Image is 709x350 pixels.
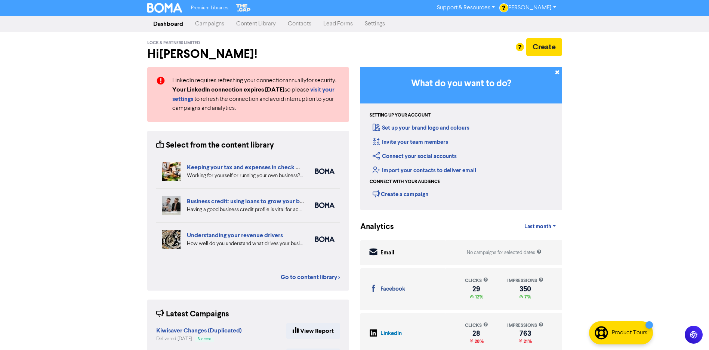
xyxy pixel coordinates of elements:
[156,327,242,334] strong: Kiwisaver Changes (Duplicated)
[317,16,359,31] a: Lead Forms
[507,322,543,329] div: impressions
[282,16,317,31] a: Contacts
[467,249,542,256] div: No campaigns for selected dates
[187,232,283,239] a: Understanding your revenue drivers
[198,337,211,341] span: Success
[431,2,501,14] a: Support & Resources
[507,331,543,337] div: 763
[187,172,304,180] div: Working for yourself or running your own business? Setup robust systems for expenses & tax requir...
[523,294,531,300] span: 7%
[172,87,335,102] a: visit your settings
[465,286,488,292] div: 29
[167,76,346,113] div: LinkedIn requires refreshing your connection annually for security. so please to refresh the conn...
[172,86,284,93] strong: Your LinkedIn connection expires [DATE]
[507,286,543,292] div: 350
[156,328,242,334] a: Kiwisaver Changes (Duplicated)
[373,167,476,174] a: Import your contacts to deliver email
[373,124,469,131] a: Set up your brand logo and colours
[187,164,372,171] a: Keeping your tax and expenses in check when you are self-employed
[613,269,709,350] iframe: Chat Widget
[380,329,402,338] div: LinkedIn
[372,78,551,89] h3: What do you want to do?
[286,323,340,339] a: View Report
[156,140,274,151] div: Select from the content library
[465,277,488,284] div: clicks
[360,221,385,233] div: Analytics
[465,331,488,337] div: 28
[373,153,457,160] a: Connect your social accounts
[147,3,182,13] img: BOMA Logo
[501,2,562,14] a: [PERSON_NAME]
[230,16,282,31] a: Content Library
[187,206,304,214] div: Having a good business credit profile is vital for accessing routes to funding. We look at six di...
[526,38,562,56] button: Create
[147,47,349,61] h2: Hi [PERSON_NAME] !
[474,294,483,300] span: 12%
[187,198,319,205] a: Business credit: using loans to grow your business
[315,168,335,174] img: boma_accounting
[147,40,200,46] span: Lock & Partners Limited
[147,16,189,31] a: Dashboard
[522,338,532,344] span: 21%
[235,3,252,13] img: The Gap
[360,67,562,210] div: Getting Started in BOMA
[373,139,448,146] a: Invite your team members
[315,202,335,208] img: boma
[524,223,551,230] span: Last month
[370,179,440,185] div: Connect with your audience
[281,273,340,282] a: Go to content library >
[518,219,562,234] a: Last month
[370,112,431,119] div: Setting up your account
[473,338,484,344] span: 28%
[189,16,230,31] a: Campaigns
[156,335,242,343] div: Delivered [DATE]
[191,6,229,10] span: Premium Libraries:
[156,309,229,320] div: Latest Campaigns
[359,16,391,31] a: Settings
[507,277,543,284] div: impressions
[380,249,394,257] div: Email
[187,240,304,248] div: How well do you understand what drives your business revenue? We can help you review your numbers...
[315,236,335,242] img: boma_accounting
[373,188,428,199] div: Create a campaign
[465,322,488,329] div: clicks
[380,285,405,294] div: Facebook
